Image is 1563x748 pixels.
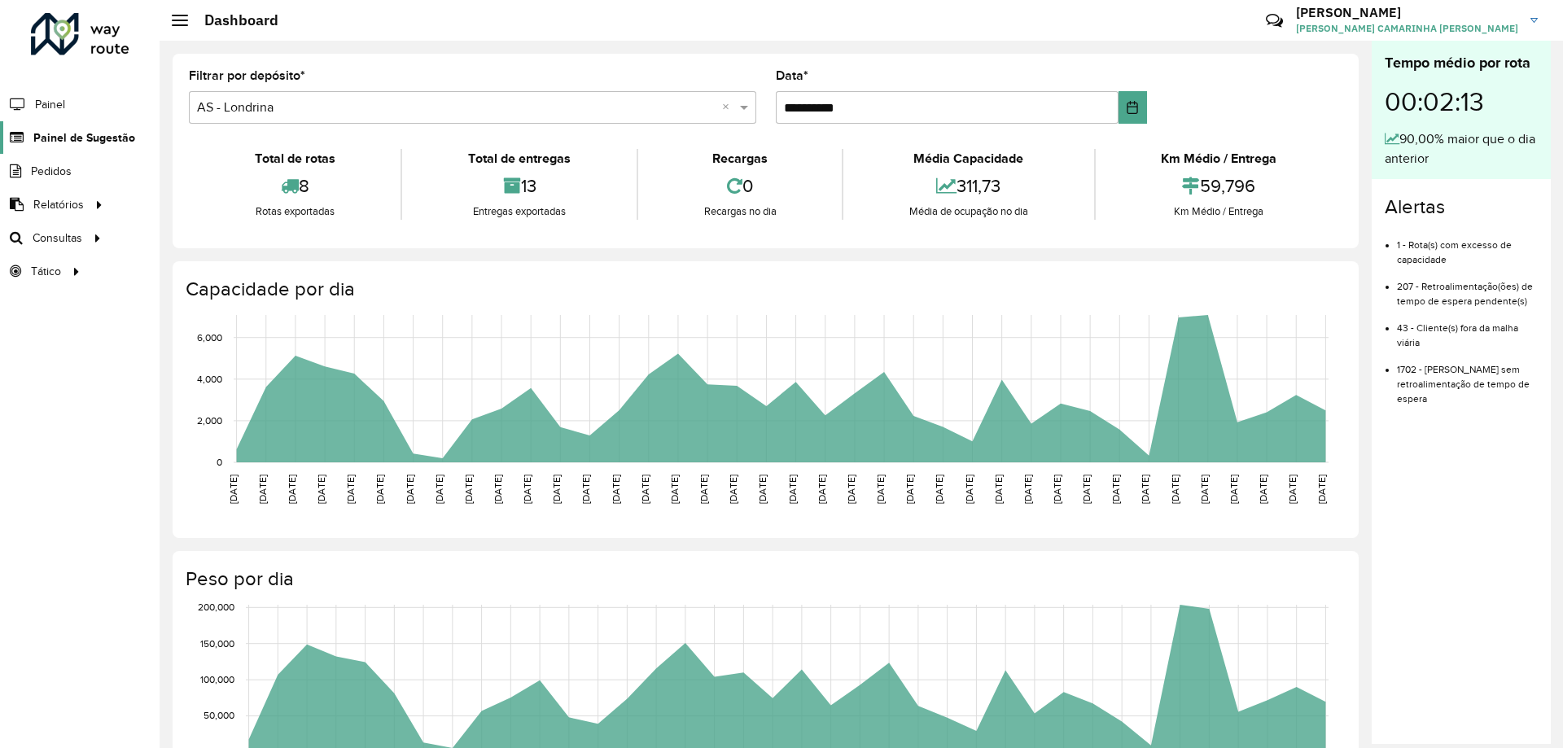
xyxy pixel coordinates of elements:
[193,149,396,168] div: Total de rotas
[757,475,768,504] text: [DATE]
[1140,475,1150,504] text: [DATE]
[463,475,474,504] text: [DATE]
[1100,149,1338,168] div: Km Médio / Entrega
[1385,129,1538,168] div: 90,00% maior que o dia anterior
[197,374,222,384] text: 4,000
[1296,21,1518,36] span: [PERSON_NAME] CAMARINHA [PERSON_NAME]
[193,168,396,203] div: 8
[846,475,856,504] text: [DATE]
[993,475,1004,504] text: [DATE]
[198,601,234,612] text: 200,000
[640,475,650,504] text: [DATE]
[728,475,738,504] text: [DATE]
[847,203,1089,220] div: Média de ocupação no dia
[345,475,356,504] text: [DATE]
[1110,475,1121,504] text: [DATE]
[434,475,444,504] text: [DATE]
[1257,3,1292,38] a: Contato Rápido
[1397,267,1538,308] li: 207 - Retroalimentação(ões) de tempo de espera pendente(s)
[406,168,632,203] div: 13
[33,230,82,247] span: Consultas
[1081,475,1092,504] text: [DATE]
[405,475,415,504] text: [DATE]
[316,475,326,504] text: [DATE]
[1170,475,1180,504] text: [DATE]
[722,98,736,117] span: Clear all
[197,415,222,426] text: 2,000
[31,263,61,280] span: Tático
[776,66,808,85] label: Data
[1258,475,1268,504] text: [DATE]
[200,638,234,649] text: 150,000
[1228,475,1239,504] text: [DATE]
[1385,52,1538,74] div: Tempo médio por rota
[186,278,1342,301] h4: Capacidade por dia
[551,475,562,504] text: [DATE]
[1316,475,1327,504] text: [DATE]
[197,332,222,343] text: 6,000
[522,475,532,504] text: [DATE]
[642,168,838,203] div: 0
[200,674,234,685] text: 100,000
[186,567,1342,591] h4: Peso por dia
[642,203,838,220] div: Recargas no dia
[642,149,838,168] div: Recargas
[493,475,503,504] text: [DATE]
[1397,350,1538,406] li: 1702 - [PERSON_NAME] sem retroalimentação de tempo de espera
[698,475,709,504] text: [DATE]
[1397,225,1538,267] li: 1 - Rota(s) com excesso de capacidade
[1100,168,1338,203] div: 59,796
[33,129,135,147] span: Painel de Sugestão
[188,11,278,29] h2: Dashboard
[287,475,297,504] text: [DATE]
[31,163,72,180] span: Pedidos
[1022,475,1033,504] text: [DATE]
[1296,5,1518,20] h3: [PERSON_NAME]
[374,475,385,504] text: [DATE]
[1199,475,1210,504] text: [DATE]
[257,475,268,504] text: [DATE]
[904,475,915,504] text: [DATE]
[35,96,65,113] span: Painel
[189,66,305,85] label: Filtrar por depósito
[204,711,234,721] text: 50,000
[1287,475,1298,504] text: [DATE]
[228,475,239,504] text: [DATE]
[580,475,591,504] text: [DATE]
[1100,203,1338,220] div: Km Médio / Entrega
[847,168,1089,203] div: 311,73
[787,475,798,504] text: [DATE]
[669,475,680,504] text: [DATE]
[611,475,621,504] text: [DATE]
[875,475,886,504] text: [DATE]
[406,203,632,220] div: Entregas exportadas
[193,203,396,220] div: Rotas exportadas
[817,475,827,504] text: [DATE]
[934,475,944,504] text: [DATE]
[1119,91,1147,124] button: Choose Date
[406,149,632,168] div: Total de entregas
[1052,475,1062,504] text: [DATE]
[847,149,1089,168] div: Média Capacidade
[33,196,84,213] span: Relatórios
[964,475,974,504] text: [DATE]
[217,457,222,467] text: 0
[1397,308,1538,350] li: 43 - Cliente(s) fora da malha viária
[1385,74,1538,129] div: 00:02:13
[1385,195,1538,219] h4: Alertas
